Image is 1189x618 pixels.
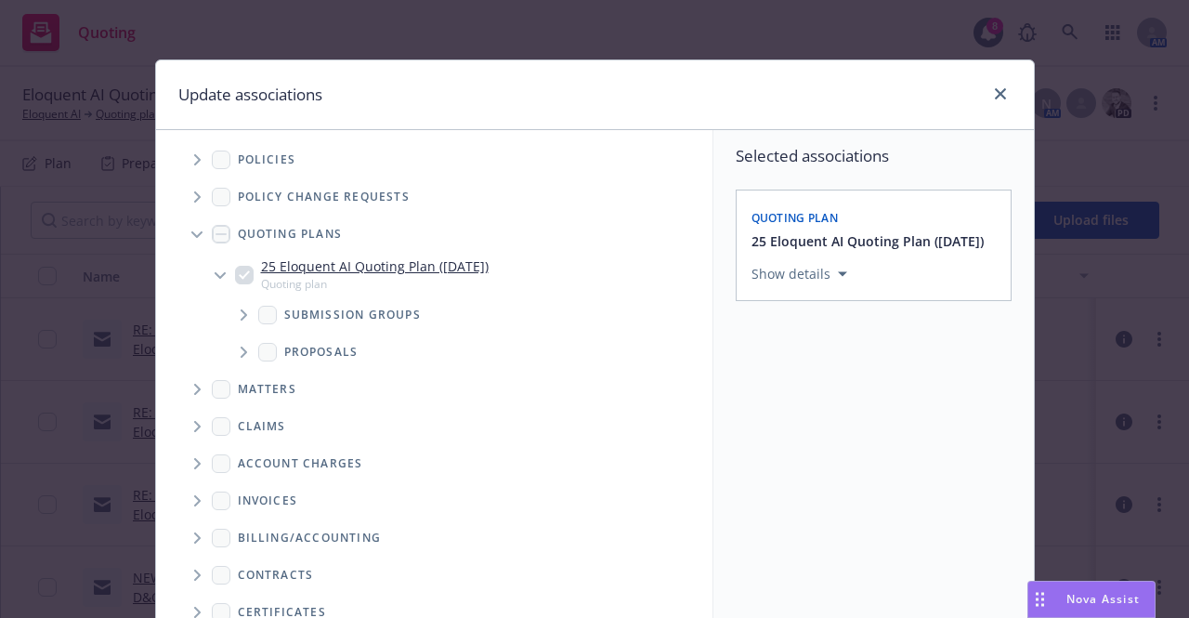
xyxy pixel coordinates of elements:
span: Nova Assist [1066,591,1140,607]
span: Policies [238,154,296,165]
a: close [989,83,1012,105]
span: Contracts [238,570,314,581]
span: Quoting plan [751,210,839,226]
button: Nova Assist [1027,581,1156,618]
span: Quoting plans [238,229,343,240]
span: Policy change requests [238,191,410,203]
button: 25 Eloquent AI Quoting Plan ([DATE]) [751,231,984,251]
button: Show details [744,263,855,285]
div: Drag to move [1028,582,1052,617]
span: Selected associations [736,145,1012,167]
span: Claims [238,421,286,432]
span: Submission groups [284,309,421,321]
span: Account charges [238,458,363,469]
span: Billing/Accounting [238,533,382,544]
span: Invoices [238,495,298,506]
h1: Update associations [178,83,322,107]
span: Certificates [238,607,326,618]
div: Tree Example [156,141,712,519]
span: Proposals [284,347,359,358]
span: Matters [238,384,296,395]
